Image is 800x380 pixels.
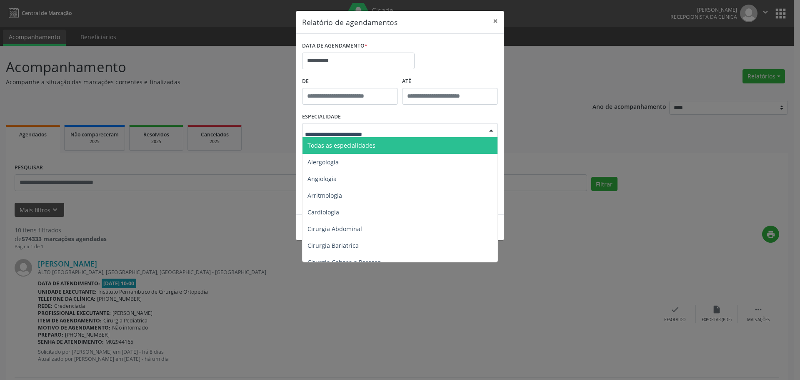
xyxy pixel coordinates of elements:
label: DATA DE AGENDAMENTO [302,40,367,53]
button: Close [487,11,504,31]
h5: Relatório de agendamentos [302,17,397,28]
label: De [302,75,398,88]
span: Todas as especialidades [307,141,375,149]
span: Alergologia [307,158,339,166]
span: Angiologia [307,175,337,183]
span: Cirurgia Abdominal [307,225,362,233]
label: ATÉ [402,75,498,88]
span: Cirurgia Cabeça e Pescoço [307,258,381,266]
span: Cardiologia [307,208,339,216]
span: Cirurgia Bariatrica [307,242,359,249]
label: ESPECIALIDADE [302,111,341,123]
span: Arritmologia [307,191,342,199]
